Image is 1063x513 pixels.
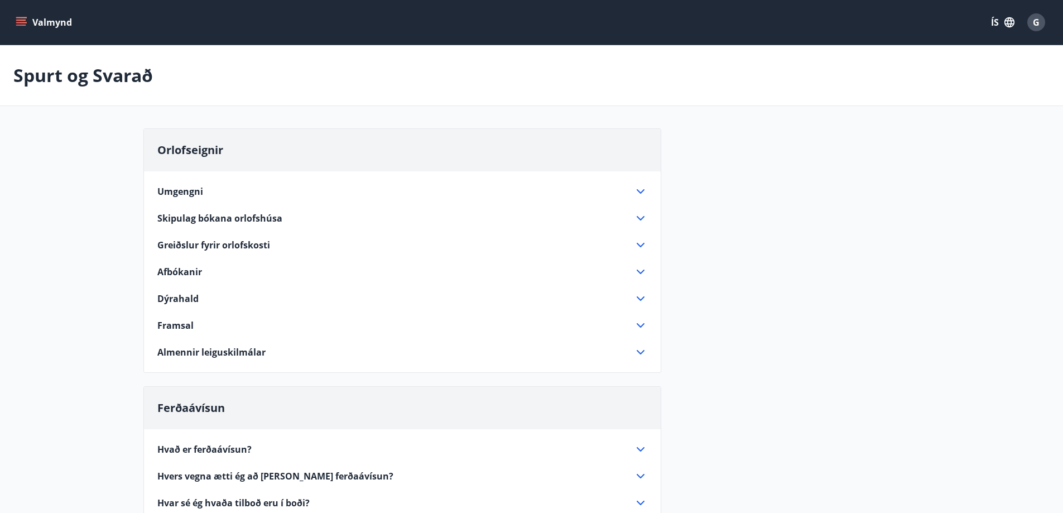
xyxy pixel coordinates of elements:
button: ÍS [985,12,1021,32]
span: Umgengni [157,185,203,198]
span: Orlofseignir [157,142,223,157]
div: Almennir leiguskilmálar [157,346,647,359]
span: Hvað er ferðaávísun? [157,443,252,456]
span: G [1033,16,1040,28]
span: Skipulag bókana orlofshúsa [157,212,282,224]
button: menu [13,12,76,32]
p: Spurt og Svarað [13,63,153,88]
div: Framsal [157,319,647,332]
span: Afbókanir [157,266,202,278]
div: Dýrahald [157,292,647,305]
div: Hvar sé ég hvaða tilboð eru í boði? [157,496,647,510]
div: Afbókanir [157,265,647,279]
div: Umgengni [157,185,647,198]
div: Hvað er ferðaávísun? [157,443,647,456]
div: Hvers vegna ætti ég að [PERSON_NAME] ferðaávísun? [157,469,647,483]
span: Almennir leiguskilmálar [157,346,266,358]
span: Ferðaávísun [157,400,225,415]
div: Skipulag bókana orlofshúsa [157,212,647,225]
span: Hvers vegna ætti ég að [PERSON_NAME] ferðaávísun? [157,470,393,482]
div: Greiðslur fyrir orlofskosti [157,238,647,252]
span: Framsal [157,319,194,332]
span: Greiðslur fyrir orlofskosti [157,239,270,251]
span: Hvar sé ég hvaða tilboð eru í boði? [157,497,310,509]
button: G [1023,9,1050,36]
span: Dýrahald [157,293,199,305]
